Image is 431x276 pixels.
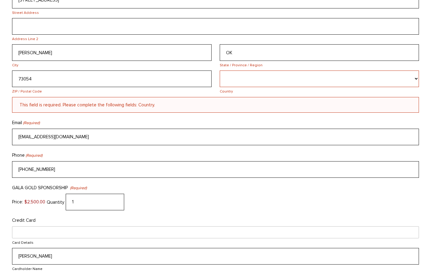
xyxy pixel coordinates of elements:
[24,199,45,205] span: $2,500.00
[12,199,23,205] span: Price:
[12,119,40,126] label: Email
[12,61,212,68] label: City
[12,238,419,246] label: Card Details
[220,87,419,94] label: Country
[12,8,419,16] label: Street Address
[66,194,124,210] input: Quantity GALA GOLD SPONSORSHIP
[15,230,416,235] iframe: Secure card payment input frame
[12,217,36,224] label: Credit Card
[12,152,42,159] label: Phone
[220,61,419,68] label: State / Province / Region
[12,97,419,113] div: This field is required. Please complete the following fields: Country.
[12,35,419,42] label: Address Line 2
[70,185,87,191] span: (Required)
[12,87,212,94] label: ZIP / Postal Code
[12,265,419,272] label: Cardholder Name
[23,120,40,126] span: (Required)
[47,199,64,205] label: Quantity
[12,185,68,190] span: GALA GOLD SPONSORSHIP
[25,152,43,159] span: (Required)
